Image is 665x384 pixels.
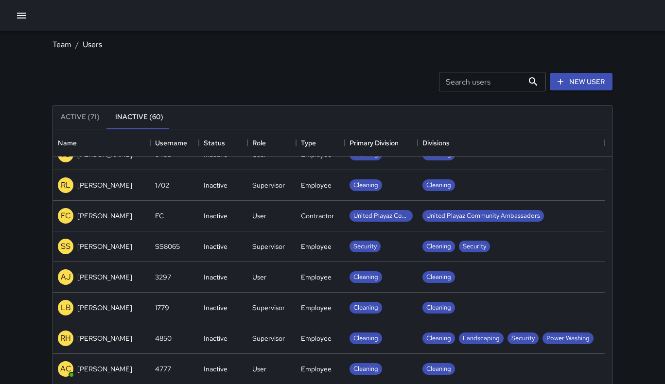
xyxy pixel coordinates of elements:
div: Name [53,129,150,157]
div: Supervisor [252,180,285,190]
div: 1779 [155,303,169,313]
div: 3297 [155,272,171,282]
span: Cleaning [350,365,382,374]
div: Inactive [204,242,227,251]
div: Username [155,129,187,157]
div: User [252,272,266,282]
span: Security [507,334,539,343]
span: Security [350,242,381,251]
p: AC [60,363,71,375]
span: Cleaning [422,181,455,190]
p: RH [60,332,71,344]
div: Employee [301,364,332,374]
p: [PERSON_NAME] [77,242,132,251]
div: Employee [301,303,332,313]
div: Name [58,129,77,157]
div: Contractor [301,211,334,221]
div: Inactive [204,303,227,313]
div: Inactive [204,333,227,343]
div: Supervisor [252,303,285,313]
div: Type [296,129,345,157]
p: AJ [61,271,71,283]
a: New User [550,73,612,91]
div: Employee [301,333,332,343]
div: EC [155,211,164,221]
span: Cleaning [422,365,455,374]
div: 1702 [155,180,169,190]
div: Primary Division [345,129,418,157]
span: United Playaz Community Ambassadors [422,211,544,221]
div: Inactive [204,272,227,282]
li: / [75,39,79,51]
span: Cleaning [350,303,382,313]
p: [PERSON_NAME] [77,272,132,282]
p: [PERSON_NAME] [77,180,132,190]
span: Cleaning [422,303,455,313]
div: Status [199,129,247,157]
div: Type [301,129,316,157]
p: SS [61,241,70,252]
div: 4850 [155,333,172,343]
div: Inactive [204,364,227,374]
p: [PERSON_NAME] [77,303,132,313]
span: Security [459,242,490,251]
div: Username [150,129,199,157]
div: SS8065 [155,242,180,251]
span: Landscaping [459,334,504,343]
p: [PERSON_NAME] [77,364,132,374]
span: Cleaning [350,334,382,343]
span: Power Washing [542,334,594,343]
p: LB [61,302,71,314]
span: Cleaning [422,273,455,282]
div: User [252,364,266,374]
span: Cleaning [422,334,455,343]
div: Employee [301,180,332,190]
div: Inactive [204,211,227,221]
div: Divisions [422,129,450,157]
div: Primary Division [350,129,399,157]
div: Divisions [418,129,605,157]
p: [PERSON_NAME] [77,333,132,343]
div: Role [252,129,266,157]
span: Cleaning [350,181,382,190]
div: Supervisor [252,333,285,343]
span: United Playaz Community Ambassadors [350,211,413,221]
button: Active (71) [53,105,107,129]
div: Inactive [204,180,227,190]
div: Status [204,129,225,157]
span: Cleaning [350,273,382,282]
span: Cleaning [422,242,455,251]
div: Employee [301,272,332,282]
div: 4777 [155,364,171,374]
a: Users [83,39,102,50]
div: Supervisor [252,242,285,251]
p: [PERSON_NAME] [77,211,132,221]
div: Role [247,129,296,157]
p: RL [61,179,70,191]
a: Team [52,39,71,50]
button: Inactive (60) [107,105,171,129]
div: Employee [301,242,332,251]
p: EC [61,210,71,222]
div: User [252,211,266,221]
